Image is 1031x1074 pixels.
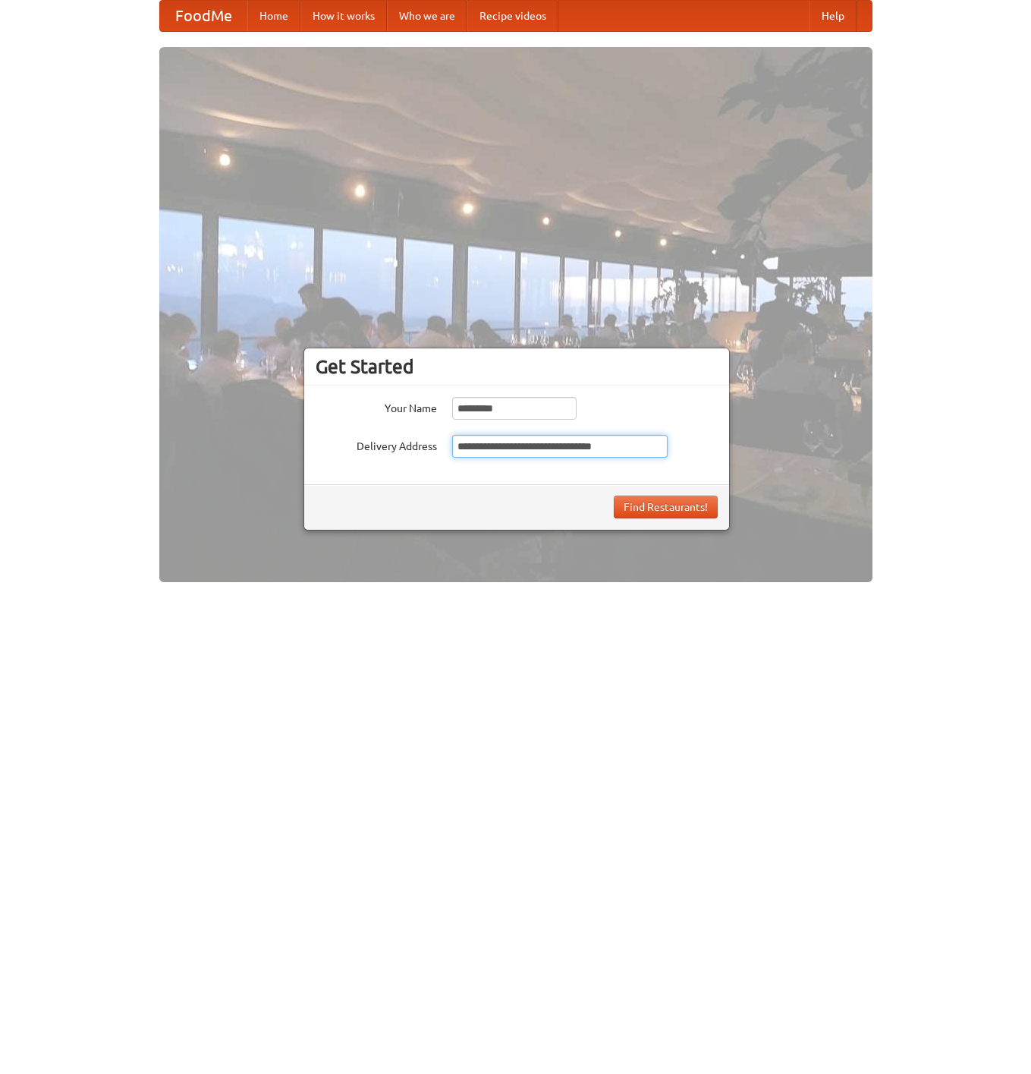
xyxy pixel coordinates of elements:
label: Delivery Address [316,435,437,454]
a: Help [809,1,857,31]
h3: Get Started [316,355,718,378]
label: Your Name [316,397,437,416]
a: Recipe videos [467,1,558,31]
a: Home [247,1,300,31]
a: How it works [300,1,387,31]
a: Who we are [387,1,467,31]
a: FoodMe [160,1,247,31]
button: Find Restaurants! [614,496,718,518]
